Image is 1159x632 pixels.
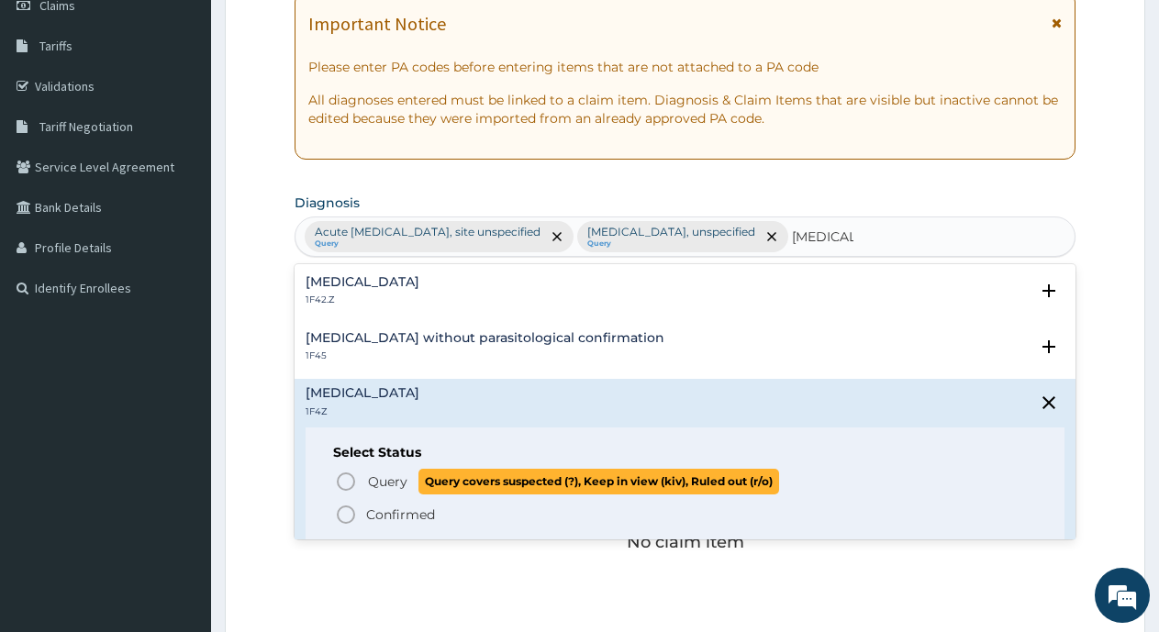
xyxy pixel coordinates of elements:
h4: [MEDICAL_DATA] [306,386,419,400]
i: status option query [335,471,357,493]
div: Chat with us now [95,103,308,127]
span: remove selection option [763,228,780,245]
i: open select status [1038,280,1060,302]
h6: Select Status [333,446,1037,460]
label: Diagnosis [295,194,360,212]
i: close select status [1038,392,1060,414]
p: 1F42.Z [306,294,419,306]
p: All diagnoses entered must be linked to a claim item. Diagnosis & Claim Items that are visible bu... [308,91,1062,128]
span: We're online! [106,195,253,381]
h1: Important Notice [308,14,446,34]
span: remove selection option [549,228,565,245]
span: Tariffs [39,38,72,54]
textarea: Type your message and hit 'Enter' [9,430,350,494]
i: open select status [1038,336,1060,358]
p: 1F4Z [306,405,419,418]
p: No claim item [627,533,744,551]
span: Query [368,472,407,491]
img: d_794563401_company_1708531726252_794563401 [34,92,74,138]
h4: [MEDICAL_DATA] without parasitological confirmation [306,331,664,345]
p: Confirmed [366,505,435,524]
span: Query covers suspected (?), Keep in view (kiv), Ruled out (r/o) [418,469,779,493]
small: Query [315,239,540,249]
h4: [MEDICAL_DATA] [306,275,419,289]
div: Minimize live chat window [301,9,345,53]
p: 1F45 [306,349,664,362]
p: Acute [MEDICAL_DATA], site unspecified [315,225,540,239]
span: Tariff Negotiation [39,118,133,135]
p: Please enter PA codes before entering items that are not attached to a PA code [308,58,1062,76]
small: Query [587,239,755,249]
i: status option filled [335,504,357,526]
p: [MEDICAL_DATA], unspecified [587,225,755,239]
